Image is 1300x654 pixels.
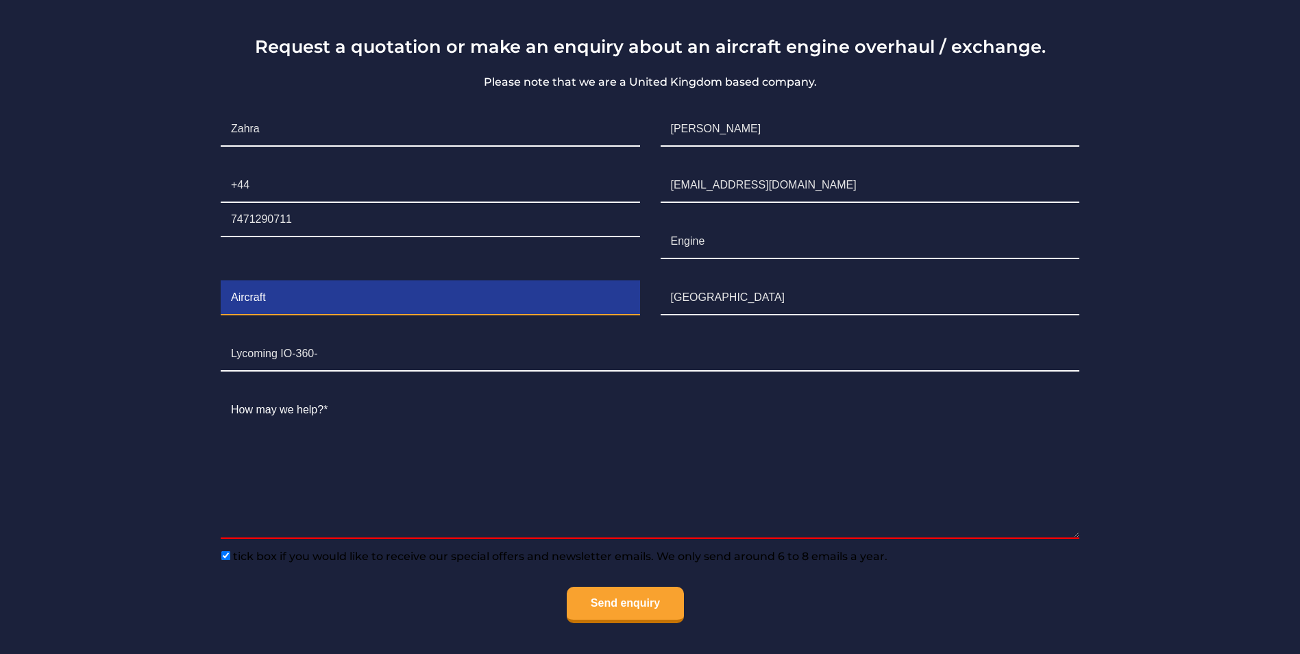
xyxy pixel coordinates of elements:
[221,112,640,147] input: First Name*
[221,281,640,315] input: Aircraft
[210,74,1090,90] p: Please note that we are a United Kingdom based company.
[567,587,684,623] input: Send enquiry
[230,550,887,563] span: tick box if you would like to receive our special offers and newsletter emails. We only send arou...
[210,36,1090,57] h3: Request a quotation or make an enquiry about an aircraft engine overhaul / exchange.
[661,112,1080,147] input: Surname*
[661,169,1080,203] input: Email*
[221,169,640,203] input: +00
[221,551,230,560] input: tick box if you would like to receive our special offers and newsletter emails. We only send arou...
[221,337,1079,372] input: Serial number of engine (if known)
[221,203,640,237] input: Telephone
[661,281,1080,315] input: Country the Engine is to be shipped from/to*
